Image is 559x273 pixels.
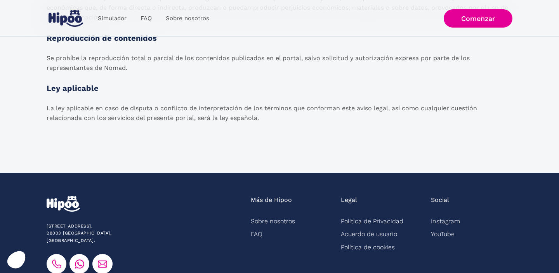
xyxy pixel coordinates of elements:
[251,228,262,240] a: FAQ
[431,215,460,228] a: Instagram
[134,11,159,26] a: FAQ
[47,54,512,73] p: Se prohíbe la reproducción total o parcial de los contenidos publicados en el portal, salvo solic...
[341,228,397,240] a: Acuerdo de usuario
[431,196,449,204] div: Social
[47,33,157,43] strong: Reproducción de contenidos
[47,223,160,244] div: [STREET_ADDRESS]. 28003 [GEOGRAPHIC_DATA], [GEOGRAPHIC_DATA].
[251,215,295,228] a: Sobre nosotros
[251,196,292,204] div: Más de Hipoo
[47,83,99,93] strong: Ley aplicable
[431,228,455,240] a: YouTube
[91,11,134,26] a: Simulador
[341,196,357,204] div: Legal
[341,215,403,228] a: Política de Privacidad
[159,11,216,26] a: Sobre nosotros
[47,104,512,123] p: La ley aplicable en caso de disputa o conflicto de interpretación de los términos que conforman e...
[341,241,395,254] a: Política de cookies
[444,9,512,28] a: Comenzar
